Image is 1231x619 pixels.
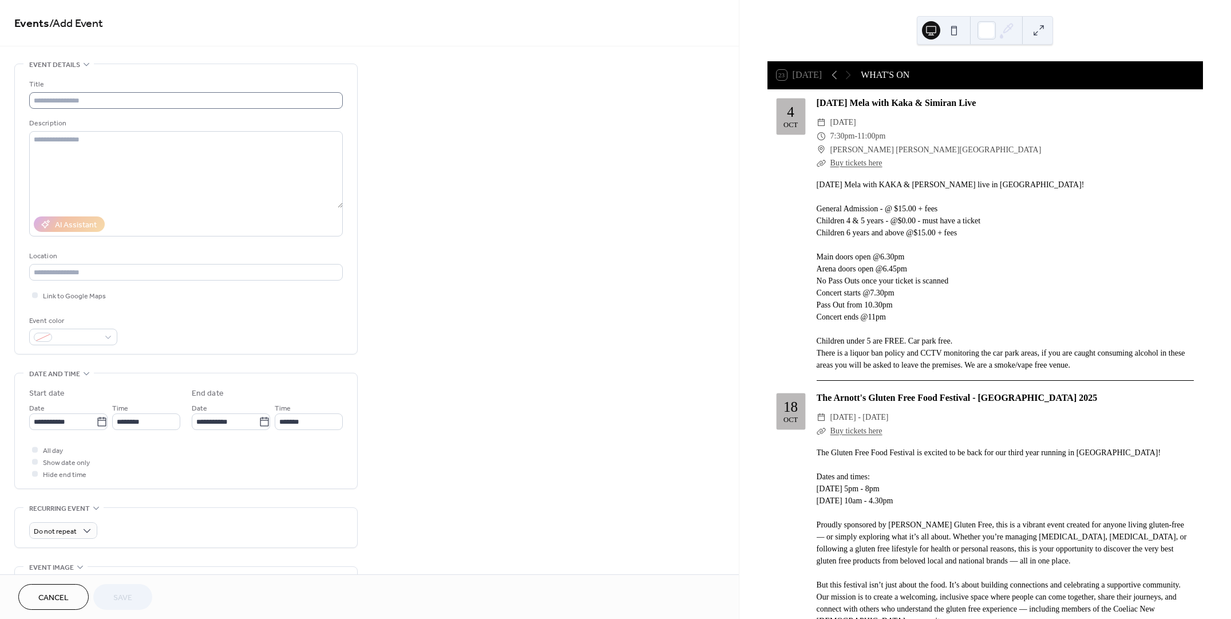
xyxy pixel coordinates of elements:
div: ​ [817,116,826,129]
span: Link to Google Maps [43,290,106,302]
span: Date [192,403,207,415]
div: Oct [783,121,798,129]
div: Event color [29,315,115,327]
a: Buy tickets here [830,159,882,167]
span: 11:00pm [857,129,885,143]
span: All day [43,445,63,457]
span: / Add Event [49,13,103,35]
div: 4 [787,105,794,119]
a: Buy tickets here [830,427,882,435]
span: [PERSON_NAME] [PERSON_NAME][GEOGRAPHIC_DATA] [830,143,1042,157]
div: Location [29,250,341,262]
span: Date [29,403,45,415]
span: Event image [29,562,74,574]
div: Description [29,117,341,129]
div: Oct [783,416,798,424]
span: Recurring event [29,503,90,515]
div: ​ [817,411,826,424]
a: The Arnott's Gluten Free Food Festival - [GEOGRAPHIC_DATA] 2025 [817,393,1098,403]
a: [DATE] Mela with Kaka & Simiran Live [817,98,976,108]
span: Hide end time [43,469,86,481]
div: [DATE] Mela with KAKA & [PERSON_NAME] live in [GEOGRAPHIC_DATA]! General Admission - @ $15.00 + f... [817,179,1194,371]
div: WHAT'S ON [861,68,909,82]
span: Event details [29,59,80,71]
span: - [854,129,857,143]
span: 7:30pm [830,129,855,143]
span: Do not repeat [34,525,77,538]
div: ​ [817,129,826,143]
button: Cancel [18,584,89,610]
div: Start date [29,388,65,400]
span: [DATE] [830,116,856,129]
a: Events [14,13,49,35]
div: Title [29,78,341,90]
div: 18 [783,400,798,414]
span: [DATE] - [DATE] [830,411,889,424]
span: Time [275,403,291,415]
span: Time [112,403,128,415]
span: Cancel [38,592,69,604]
span: Date and time [29,368,80,380]
span: Show date only [43,457,90,469]
div: End date [192,388,224,400]
div: ​ [817,143,826,157]
div: ​ [817,424,826,438]
div: ​ [817,156,826,170]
